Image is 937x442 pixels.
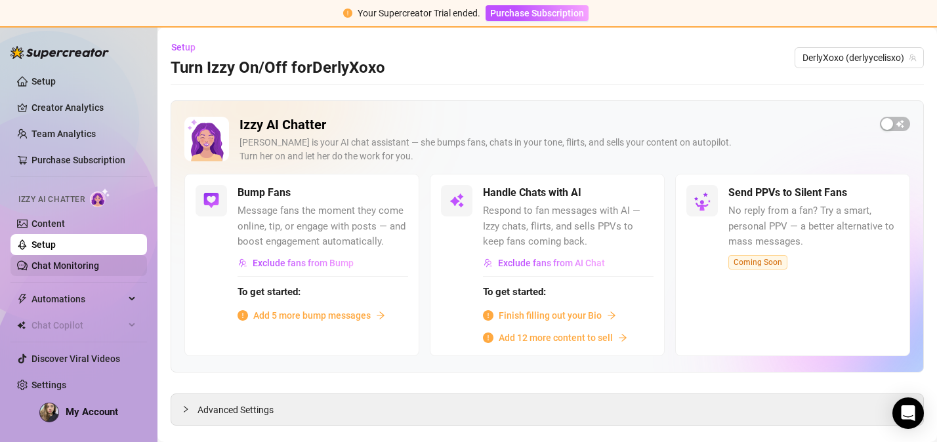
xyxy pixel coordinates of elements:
[31,260,99,271] a: Chat Monitoring
[238,258,247,268] img: svg%3e
[18,193,85,206] span: Izzy AI Chatter
[499,331,613,345] span: Add 12 more content to sell
[31,76,56,87] a: Setup
[17,294,28,304] span: thunderbolt
[490,8,584,18] span: Purchase Subscription
[238,203,408,250] span: Message fans the moment they come online, tip, or engage with posts — and boost engagement automa...
[17,321,26,330] img: Chat Copilot
[171,58,385,79] h3: Turn Izzy On/Off for DerlyXoxo
[40,403,58,422] img: ACg8ocKKtocywuSPLTOjirRWX6gkd-TjNkrPBRbQm0tsak9vNv-ExdQ=s96-c
[802,48,916,68] span: DerlyXoxo (derlyycelisxo)
[483,203,654,250] span: Respond to fan messages with AI — Izzy chats, flirts, and sells PPVs to keep fans coming back.
[484,258,493,268] img: svg%3e
[203,193,219,209] img: svg%3e
[728,203,899,250] span: No reply from a fan? Try a smart, personal PPV — a better alternative to mass messages.
[66,406,118,418] span: My Account
[376,311,385,320] span: arrow-right
[31,155,125,165] a: Purchase Subscription
[31,353,120,364] a: Discover Viral Videos
[486,5,589,21] button: Purchase Subscription
[607,311,616,320] span: arrow-right
[499,308,602,323] span: Finish filling out your Bio
[31,97,136,118] a: Creator Analytics
[498,258,605,268] span: Exclude fans from AI Chat
[728,255,787,270] span: Coming Soon
[90,188,110,207] img: AI Chatter
[449,193,465,209] img: svg%3e
[238,252,354,273] button: Exclude fans from Bump
[10,46,109,59] img: logo-BBDzfeDw.svg
[483,332,493,343] span: info-circle
[238,185,291,201] h5: Bump Fans
[31,289,125,310] span: Automations
[238,310,248,321] span: info-circle
[31,129,96,139] a: Team Analytics
[343,9,352,18] span: exclamation-circle
[171,42,196,52] span: Setup
[198,403,274,417] span: Advanced Settings
[31,239,56,250] a: Setup
[182,405,190,413] span: collapsed
[239,136,869,163] div: [PERSON_NAME] is your AI chat assistant — she bumps fans, chats in your tone, flirts, and sells y...
[253,308,371,323] span: Add 5 more bump messages
[909,54,917,62] span: team
[618,333,627,342] span: arrow-right
[483,252,606,273] button: Exclude fans from AI Chat
[483,286,546,298] strong: To get started:
[31,380,66,390] a: Settings
[486,8,589,18] a: Purchase Subscription
[31,315,125,336] span: Chat Copilot
[892,397,924,429] div: Open Intercom Messenger
[238,286,301,298] strong: To get started:
[483,185,581,201] h5: Handle Chats with AI
[728,185,847,201] h5: Send PPVs to Silent Fans
[239,117,869,133] h2: Izzy AI Chatter
[171,37,206,58] button: Setup
[694,192,715,213] img: silent-fans-ppv-o-N6Mmdf.svg
[483,310,493,321] span: info-circle
[253,258,354,268] span: Exclude fans from Bump
[31,218,65,229] a: Content
[182,402,198,416] div: collapsed
[184,117,229,161] img: Izzy AI Chatter
[358,8,480,18] span: Your Supercreator Trial ended.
